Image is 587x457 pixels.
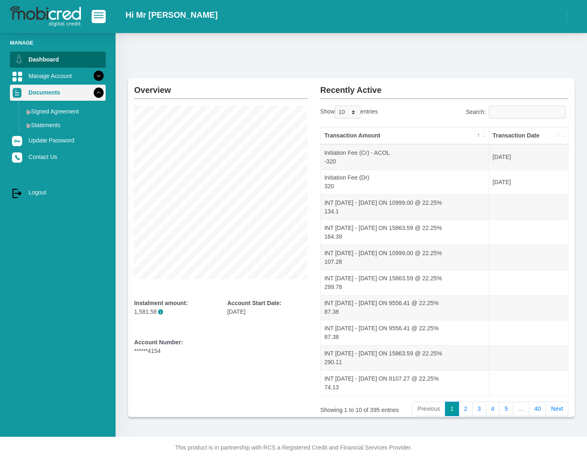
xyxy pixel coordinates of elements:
[10,6,81,27] img: logo-mobicred.svg
[472,402,486,417] a: 3
[459,402,473,417] a: 2
[489,170,568,195] td: [DATE]
[489,106,566,118] input: Search:
[134,308,215,316] p: 1,581.58
[529,402,546,417] a: 40
[320,78,568,95] h2: Recently Active
[10,39,106,47] li: Manage
[10,133,106,148] a: Update Password
[321,370,489,395] td: INT [DATE] - [DATE] ON 8107.27 @ 22.25% 74.13
[320,401,417,414] div: Showing 1 to 10 of 395 entries
[321,345,489,370] td: INT [DATE] - [DATE] ON 15863.59 @ 22.25% 290.11
[321,270,489,295] td: INT [DATE] - [DATE] ON 15863.59 @ 22.25% 299.78
[320,106,378,118] label: Show entries
[26,109,31,115] img: menu arrow
[489,144,568,170] td: [DATE]
[546,402,568,417] a: Next
[134,300,188,306] b: Instalment amount:
[486,402,500,417] a: 4
[321,220,489,245] td: INT [DATE] - [DATE] ON 15863.59 @ 22.25% 164.39
[10,149,106,165] a: Contact Us
[10,52,106,67] a: Dashboard
[499,402,513,417] a: 5
[10,185,106,200] a: Logout
[134,339,183,346] b: Account Number:
[321,170,489,195] td: Initiation Fee (Dr) 320
[26,123,31,128] img: menu arrow
[23,105,106,118] a: Signed Agreement
[134,78,308,95] h2: Overview
[23,118,106,132] a: Statements
[10,85,106,100] a: Documents
[321,194,489,220] td: INT [DATE] - [DATE] ON 10999.00 @ 22.25% 134.1
[321,320,489,345] td: INT [DATE] - [DATE] ON 9556.41 @ 22.25% 87.38
[227,300,281,306] b: Account Start Date:
[335,106,360,118] select: Showentries
[158,309,163,315] span: i
[321,245,489,270] td: INT [DATE] - [DATE] ON 10999.00 @ 22.25% 107.28
[10,68,106,84] a: Manage Account
[321,127,489,144] th: Transaction Amount: activate to sort column descending
[489,127,568,144] th: Transaction Date: activate to sort column ascending
[321,295,489,320] td: INT [DATE] - [DATE] ON 9556.41 @ 22.25% 87.38
[321,144,489,170] td: Initiation Fee (Cr) - ACOL -320
[445,402,459,417] a: 1
[64,443,523,452] p: This product is in partnership with RCS a Registered Credit and Financial Services Provider.
[227,299,308,316] div: [DATE]
[466,106,568,118] label: Search:
[125,10,218,20] h2: Hi Mr [PERSON_NAME]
